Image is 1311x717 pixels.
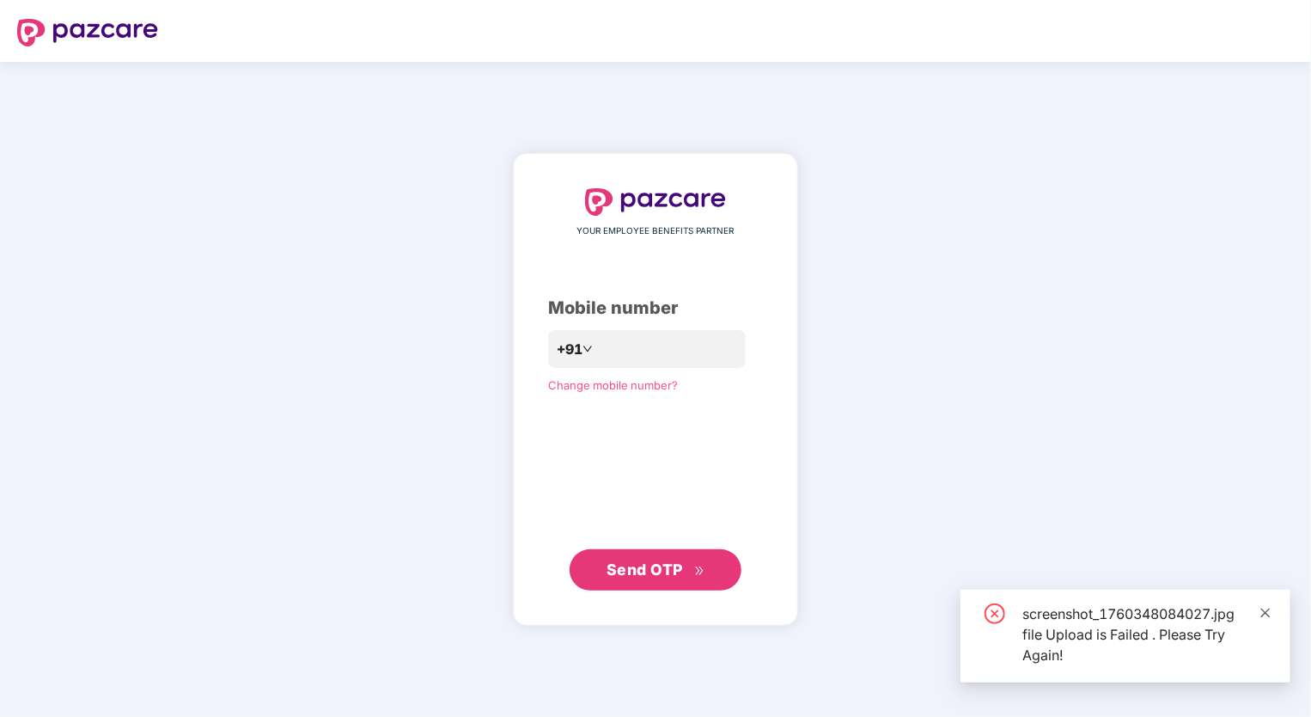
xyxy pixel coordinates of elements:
span: YOUR EMPLOYEE BENEFITS PARTNER [577,224,735,238]
div: Mobile number [548,295,763,322]
span: down [582,344,593,354]
span: Send OTP [607,561,683,579]
button: Send OTPdouble-right [570,549,741,591]
a: Change mobile number? [548,378,678,392]
img: logo [585,188,726,216]
span: close-circle [985,604,1005,624]
span: close [1259,607,1271,619]
span: double-right [694,566,705,577]
img: logo [17,19,158,46]
div: screenshot_1760348084027.jpg file Upload is Failed . Please Try Again! [1022,604,1270,665]
span: +91 [557,339,582,360]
